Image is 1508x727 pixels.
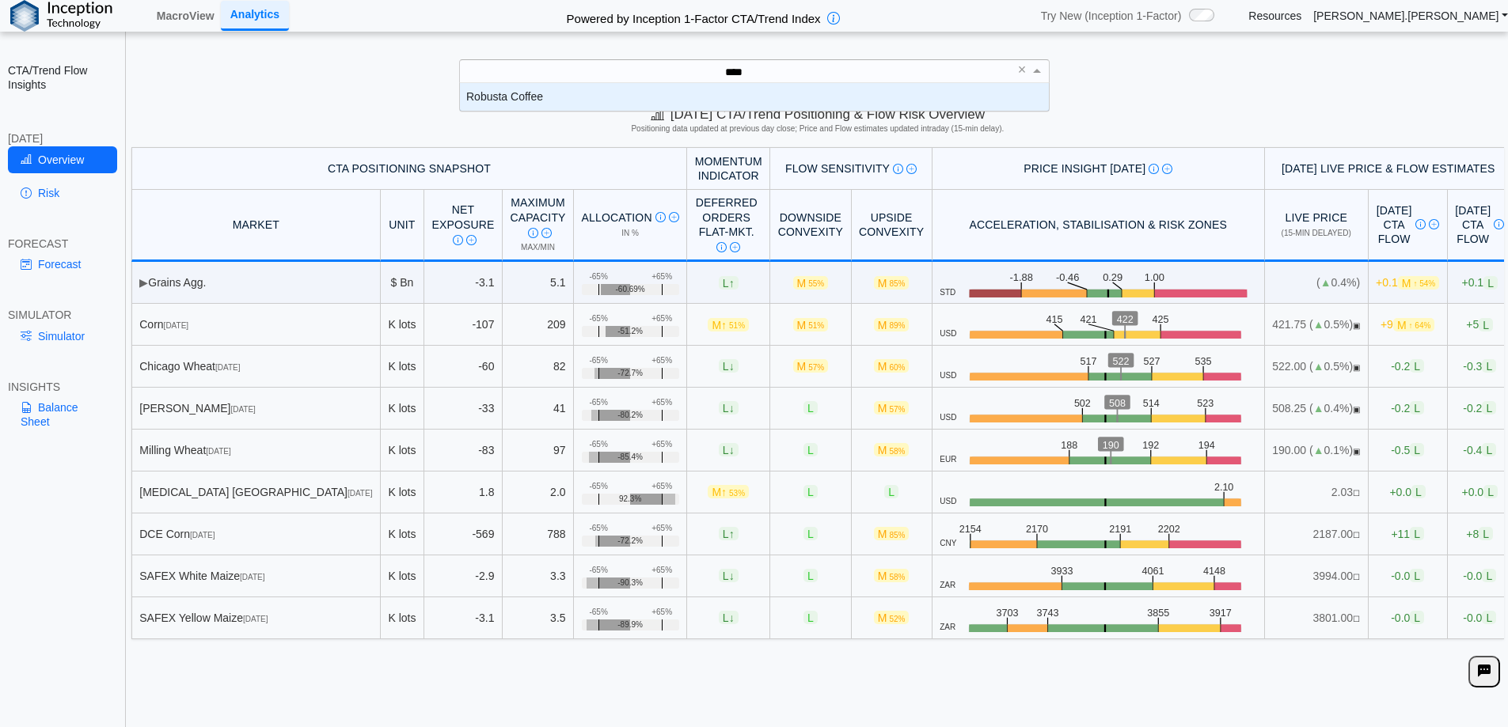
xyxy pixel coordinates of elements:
span: L [1482,611,1496,624]
div: INSIGHTS [8,380,117,394]
img: Info [1415,219,1426,229]
span: 92.3% [619,494,641,504]
text: 425 [1157,313,1173,325]
text: 2.10 [1220,481,1240,493]
span: L [1410,527,1424,540]
text: 4148 [1209,565,1232,577]
td: 421.75 ( 0.5%) [1265,304,1369,346]
span: L [719,569,739,582]
th: CTA Positioning Snapshot [131,147,687,190]
div: +65% [651,524,672,533]
h5: Positioning data updated at previous day close; Price and Flow estimates updated intraday (15-min... [134,124,1501,134]
text: 192 [1147,439,1164,451]
span: ZAR [940,581,955,590]
span: -0.0 [1391,611,1424,624]
span: +0.0 [1461,485,1497,498]
img: Info [655,212,666,222]
div: Robusta Coffee [460,83,1049,111]
img: Read More [730,242,740,252]
span: M [1393,318,1434,331]
span: M [874,443,910,456]
img: Info [1494,219,1504,229]
span: M [874,276,910,290]
td: -569 [424,513,503,555]
a: Risk [8,180,117,206]
div: Deferred Orders FLAT-MKT. [695,195,758,253]
span: [DATE] [215,363,240,372]
text: 194 [1203,439,1220,451]
td: 209 [503,304,574,346]
span: OPEN: Market session is currently open. [1353,321,1360,330]
div: FORECAST [8,237,117,251]
span: L [803,527,818,540]
span: L [1483,485,1498,498]
td: K lots [381,430,424,471]
span: M [793,359,829,373]
span: M [874,527,910,540]
span: ↑ 54% [1413,279,1435,288]
span: +0.1 [1461,276,1497,290]
span: ZAR [940,623,955,632]
div: [MEDICAL_DATA] [GEOGRAPHIC_DATA] [139,485,372,499]
span: -51.2% [617,327,643,336]
td: 2187.00 [1265,513,1369,555]
span: -89.9% [617,620,643,630]
span: [DATE] [230,405,255,414]
th: Downside Convexity [770,190,851,262]
span: -0.0 [1463,611,1496,624]
span: ↑ [729,528,735,540]
text: 3917 [1215,607,1238,619]
span: +9 [1381,318,1434,331]
span: L [719,443,739,456]
span: +11 [1391,527,1424,540]
td: 2.0 [503,471,574,513]
td: ( 0.4%) [1265,262,1369,304]
span: -0.0 [1391,569,1424,582]
span: Try New (Inception 1-Factor) [1041,9,1182,23]
div: DCE Corn [139,527,372,541]
span: [DATE] [206,447,230,456]
span: L [884,485,898,498]
text: 4061 [1146,565,1169,577]
div: -65% [589,272,607,282]
th: Unit [381,190,424,262]
span: ↑ 64% [1409,321,1431,330]
div: Chicago Wheat [139,359,372,373]
td: K lots [381,555,424,597]
span: -0.5 [1391,443,1424,456]
td: -3.1 [424,597,503,639]
span: L [1410,401,1424,415]
td: 3994.00 [1265,555,1369,597]
img: Read More [1162,164,1172,174]
span: [DATE] [240,573,264,581]
span: ↓ [729,360,735,373]
span: M [793,276,829,290]
a: Overview [8,146,117,173]
div: Maximum Capacity [510,195,565,239]
div: +65% [651,440,672,449]
th: MARKET [131,190,381,262]
div: -65% [589,566,607,575]
td: K lots [381,471,424,513]
span: M [708,318,749,331]
span: M [874,359,910,373]
span: USD [940,371,956,381]
td: -3.1 [424,262,503,304]
span: [DATE] [348,489,372,498]
span: ↑ [721,318,727,331]
text: 188 [1063,439,1080,451]
h2: CTA/Trend Flow Insights [8,63,117,92]
img: Info [453,235,463,245]
span: -80.2% [617,411,643,420]
span: ▲ [1313,318,1324,331]
text: 422 [1120,313,1137,325]
text: -1.88 [1010,271,1033,283]
span: × [1018,62,1027,77]
span: L [719,276,739,290]
span: 58% [889,573,905,581]
a: Resources [1248,9,1301,23]
text: 514 [1147,397,1164,409]
div: +65% [651,398,672,407]
div: -65% [589,314,607,324]
div: -65% [589,398,607,407]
